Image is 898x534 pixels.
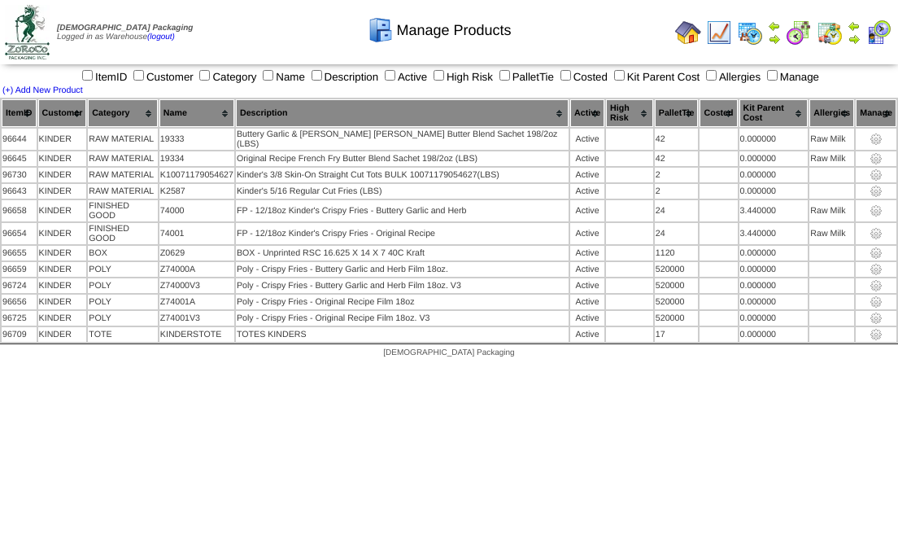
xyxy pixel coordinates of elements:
label: ItemID [79,71,127,83]
td: 0.000000 [739,262,809,277]
td: 96645 [2,151,37,166]
td: 0.000000 [739,184,809,199]
td: K10071179054627 [159,168,234,182]
td: KINDER [38,168,87,182]
td: KINDER [38,311,87,326]
td: 520000 [655,262,699,277]
th: PalletTie [655,99,699,127]
div: Active [571,134,604,144]
td: Z0629 [159,246,234,260]
td: TOTE [88,327,158,342]
input: Category [199,70,210,81]
td: Raw Milk [809,200,854,221]
label: Category [196,71,256,83]
td: 96656 [2,295,37,309]
div: Active [571,265,604,274]
img: settings.gif [870,279,883,292]
div: Active [571,170,604,180]
td: Z74000A [159,262,234,277]
div: Active [571,330,604,339]
td: KINDER [38,278,87,293]
label: Allergies [703,71,761,83]
td: FINISHED GOOD [88,200,158,221]
td: Raw Milk [809,151,854,166]
td: 24 [655,200,699,221]
td: 1120 [655,246,699,260]
td: 96724 [2,278,37,293]
td: Kinder's 5/16 Regular Cut Fries (LBS) [236,184,569,199]
img: arrowleft.gif [848,20,861,33]
img: arrowleft.gif [768,20,781,33]
td: Z74000V3 [159,278,234,293]
td: RAW MATERIAL [88,151,158,166]
td: 0.000000 [739,151,809,166]
td: Z74001A [159,295,234,309]
div: Active [571,313,604,323]
td: 96643 [2,184,37,199]
td: 0.000000 [739,327,809,342]
img: line_graph.gif [706,20,732,46]
img: arrowright.gif [768,33,781,46]
input: Allergies [706,70,717,81]
td: Original Recipe French Fry Butter Blend Sachet 198/2oz (LBS) [236,151,569,166]
label: High Risk [430,71,493,83]
td: 42 [655,151,699,166]
img: cabinet.gif [368,17,394,43]
img: settings.gif [870,295,883,309]
td: FP - 12/18oz Kinder's Crispy Fries - Original Recipe [236,223,569,244]
td: KINDER [38,223,87,244]
th: Customer [38,99,87,127]
td: 24 [655,223,699,244]
img: arrowright.gif [848,33,861,46]
img: calendarblend.gif [786,20,812,46]
td: K2587 [159,184,234,199]
td: TOTES KINDERS [236,327,569,342]
input: Manage [767,70,778,81]
input: Customer [133,70,144,81]
img: calendarinout.gif [817,20,843,46]
th: Name [159,99,234,127]
div: Active [571,206,604,216]
img: settings.gif [870,328,883,341]
th: Kit Parent Cost [739,99,809,127]
td: 0.000000 [739,295,809,309]
img: settings.gif [870,204,883,217]
td: 3.440000 [739,200,809,221]
img: settings.gif [870,263,883,276]
a: (+) Add New Product [2,85,83,95]
td: Poly - Crispy Fries - Buttery Garlic and Herb Film 18oz. V3 [236,278,569,293]
td: 17 [655,327,699,342]
td: 520000 [655,295,699,309]
td: FP - 12/18oz Kinder's Crispy Fries - Buttery Garlic and Herb [236,200,569,221]
td: 74001 [159,223,234,244]
td: Raw Milk [809,129,854,150]
td: 19334 [159,151,234,166]
input: Costed [560,70,571,81]
span: Manage Products [396,22,511,39]
img: calendarcustomer.gif [865,20,891,46]
td: POLY [88,262,158,277]
td: Z74001V3 [159,311,234,326]
td: Buttery Garlic & [PERSON_NAME] [PERSON_NAME] Butter Blend Sachet 198/2oz (LBS) [236,129,569,150]
td: KINDER [38,262,87,277]
img: settings.gif [870,227,883,240]
input: ItemID [82,70,93,81]
td: Poly - Crispy Fries - Original Recipe Film 18oz. V3 [236,311,569,326]
td: 0.000000 [739,168,809,182]
input: Kit Parent Cost [614,70,625,81]
td: 96659 [2,262,37,277]
td: RAW MATERIAL [88,168,158,182]
td: 3.440000 [739,223,809,244]
td: 96658 [2,200,37,221]
td: KINDER [38,295,87,309]
td: RAW MATERIAL [88,129,158,150]
span: Logged in as Warehouse [57,24,193,42]
td: POLY [88,278,158,293]
th: Category [88,99,158,127]
img: settings.gif [870,133,883,146]
td: KINDER [38,327,87,342]
div: Active [571,297,604,307]
label: Costed [557,71,608,83]
img: settings.gif [870,185,883,198]
img: settings.gif [870,312,883,325]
